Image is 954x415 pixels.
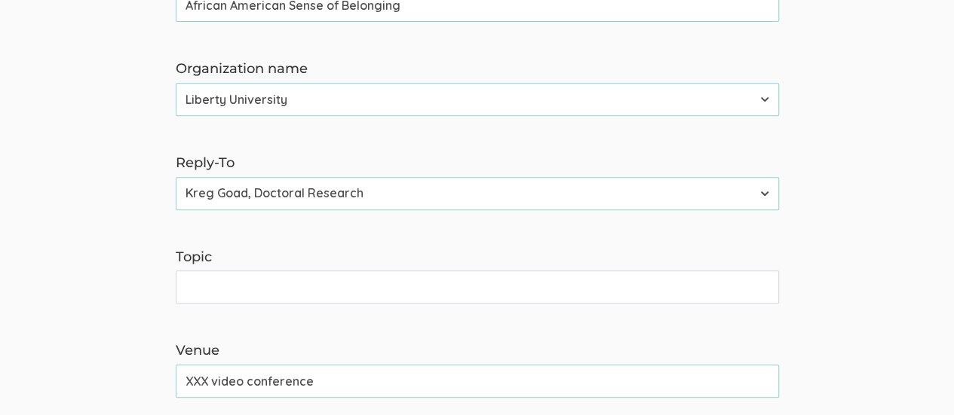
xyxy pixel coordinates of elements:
label: Topic [176,248,779,267]
label: Venue [176,341,779,361]
label: Organization name [176,60,779,79]
iframe: Chat Widget [879,343,954,415]
label: Reply-To [176,154,779,173]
